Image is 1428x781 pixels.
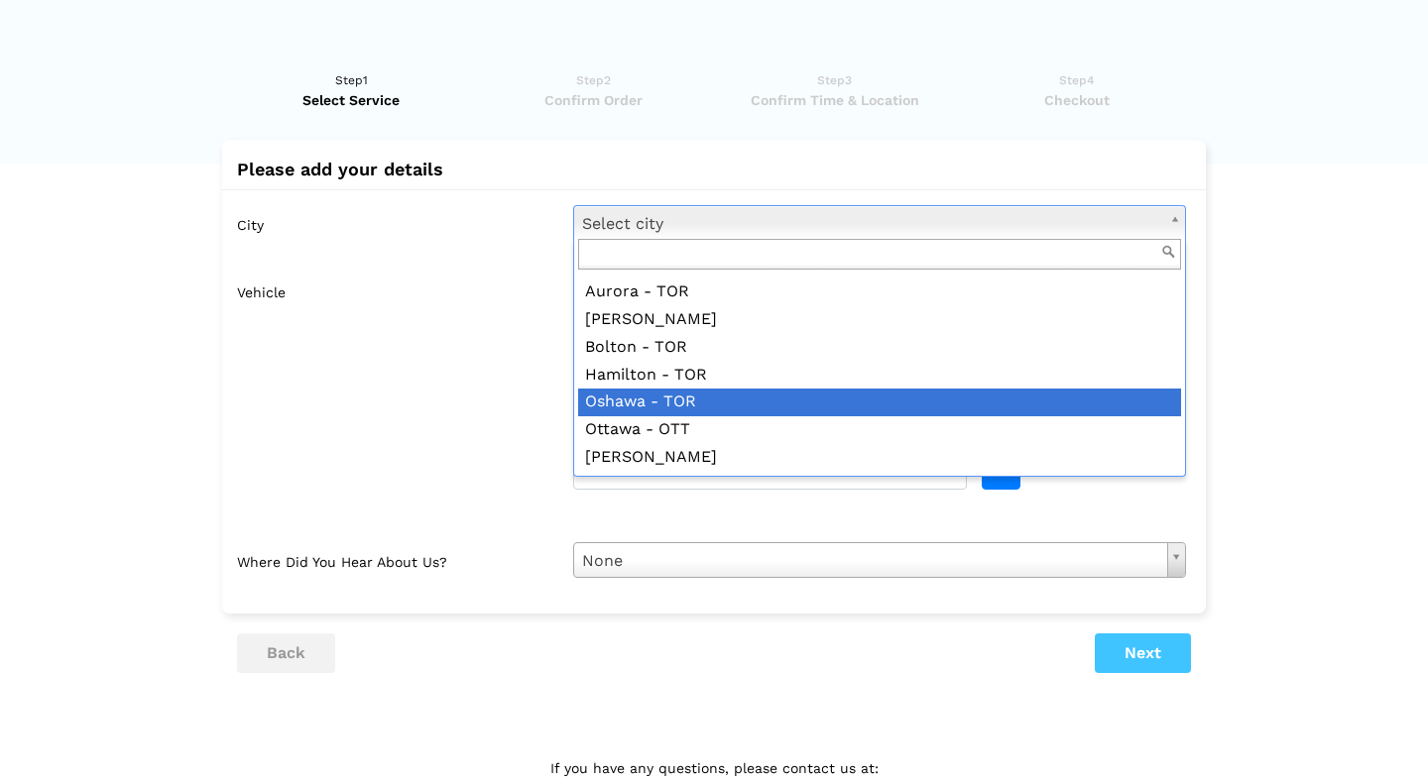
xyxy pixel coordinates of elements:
div: Ottawa - OTT [578,416,1181,444]
div: Aurora - TOR [578,279,1181,306]
div: Hamilton - TOR [578,362,1181,390]
div: Bolton - TOR [578,334,1181,362]
div: [PERSON_NAME] [578,306,1181,334]
div: [PERSON_NAME] [578,444,1181,472]
div: Oshawa - TOR [578,389,1181,416]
